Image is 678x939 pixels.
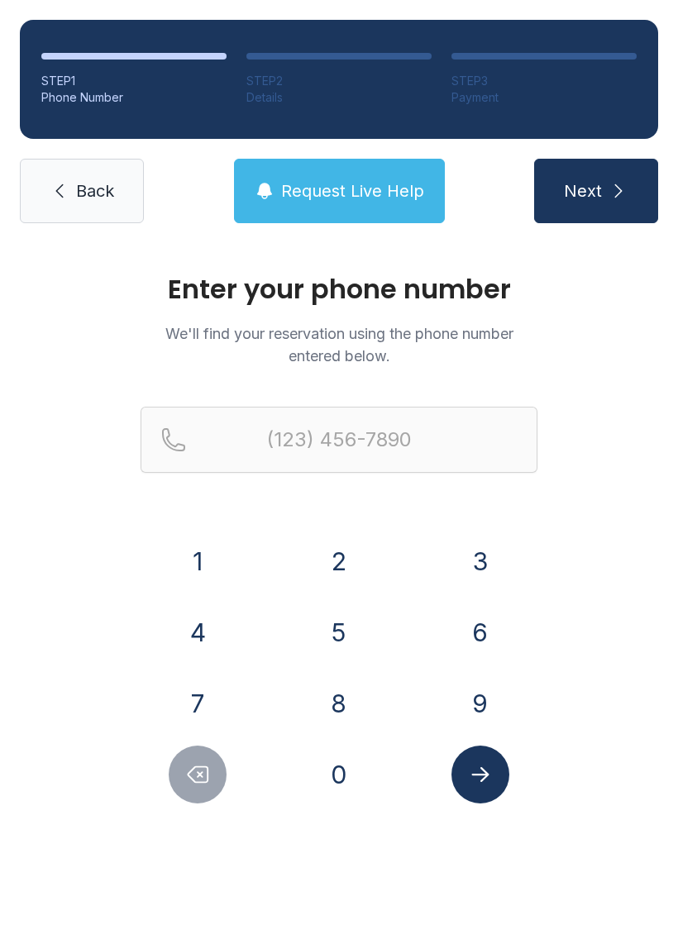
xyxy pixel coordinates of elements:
[141,322,537,367] p: We'll find your reservation using the phone number entered below.
[281,179,424,203] span: Request Live Help
[246,73,432,89] div: STEP 2
[41,73,227,89] div: STEP 1
[451,746,509,803] button: Submit lookup form
[310,603,368,661] button: 5
[141,276,537,303] h1: Enter your phone number
[451,603,509,661] button: 6
[141,407,537,473] input: Reservation phone number
[451,89,637,106] div: Payment
[451,532,509,590] button: 3
[310,532,368,590] button: 2
[564,179,602,203] span: Next
[310,674,368,732] button: 8
[169,603,227,661] button: 4
[246,89,432,106] div: Details
[76,179,114,203] span: Back
[451,73,637,89] div: STEP 3
[169,746,227,803] button: Delete number
[169,532,227,590] button: 1
[451,674,509,732] button: 9
[41,89,227,106] div: Phone Number
[310,746,368,803] button: 0
[169,674,227,732] button: 7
